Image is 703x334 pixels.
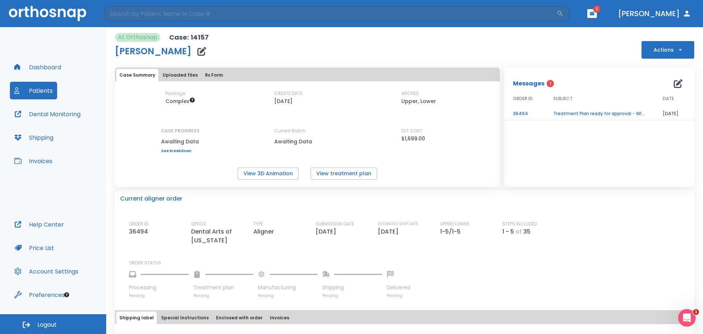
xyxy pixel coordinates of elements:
[258,284,318,291] p: Manufacturing
[129,284,189,291] p: Processing
[10,239,59,257] button: Price List
[37,321,57,329] span: Logout
[387,293,410,298] p: Pending
[440,221,469,227] p: UPPER/LOWER
[202,69,226,81] button: Rx Form
[10,82,57,99] button: Patients
[401,97,436,106] p: Upper, Lower
[401,90,419,97] p: ARCHES
[504,107,544,120] td: 36494
[193,284,253,291] p: Treatment plan
[191,227,253,245] p: Dental Arts of [US_STATE]
[165,90,185,97] p: Package
[316,227,339,236] p: [DATE]
[116,69,498,81] div: tabs
[116,312,693,324] div: tabs
[129,293,189,298] p: Pending
[161,149,200,153] a: See breakdown
[553,95,573,102] span: SUBJECT
[378,221,418,227] p: ESTIMATED SHIP DATE
[387,284,410,291] p: Delivered
[120,194,182,203] p: Current aligner order
[654,107,694,120] td: [DATE]
[641,41,694,59] button: Actions
[238,168,299,180] button: View 3D Animation
[118,33,157,42] p: At Orthosnap
[440,227,464,236] p: 1-5/1-5
[593,5,600,13] span: 1
[316,221,354,227] p: SUBMISSION DATE
[169,33,209,42] p: Case: 14157
[10,129,58,146] button: Shipping
[322,293,382,298] p: Pending
[513,79,544,88] p: Messages
[161,128,200,134] p: CASE PROGRESS
[165,98,195,105] span: Up to 50 Steps (100 aligners)
[663,95,674,102] span: DATE
[161,137,200,146] p: Awaiting Data
[401,134,425,143] p: $1,699.00
[158,312,212,324] button: Special Instructions
[105,6,557,21] input: Search by Patient Name or Case #
[253,227,277,236] p: Aligner
[502,227,514,236] p: 1 - 5
[547,80,554,87] span: 1
[129,221,148,227] p: ORDER ID
[378,227,401,236] p: [DATE]
[322,284,382,291] p: Shipping
[523,227,531,236] p: 35
[63,291,70,298] div: Tooltip anchor
[10,286,69,304] button: Preferences
[10,263,83,280] button: Account Settings
[274,137,340,146] p: Awaiting Data
[693,309,699,315] span: 1
[193,293,253,298] p: Pending
[516,227,522,236] p: of
[253,221,263,227] p: TYPE
[160,69,201,81] button: Uploaded files
[116,69,158,81] button: Case Summary
[502,221,537,227] p: STEPS INCLUDED
[513,95,533,102] span: ORDER ID
[115,47,191,56] h1: [PERSON_NAME]
[678,309,696,327] iframe: Intercom live chat
[10,216,68,233] button: Help Center
[10,105,85,123] button: Dental Monitoring
[274,128,340,134] p: Current Batch
[116,312,157,324] button: Shipping label
[274,90,302,97] p: CREATE DATE
[544,107,654,120] td: Treatment Plan ready for approval - WITH EXTRACTION
[258,293,318,298] p: Pending
[274,97,293,106] p: [DATE]
[267,312,292,324] button: Invoices
[310,168,377,180] button: View treatment plan
[401,128,423,134] p: EST COST
[129,260,689,266] p: ORDER STATUS
[10,152,57,170] button: Invoices
[10,58,66,76] button: Dashboard
[9,6,86,21] img: Orthosnap
[213,312,265,324] button: Enclosed with order
[191,221,206,227] p: OFFICE
[129,227,151,236] p: 36494
[615,7,694,20] button: [PERSON_NAME]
